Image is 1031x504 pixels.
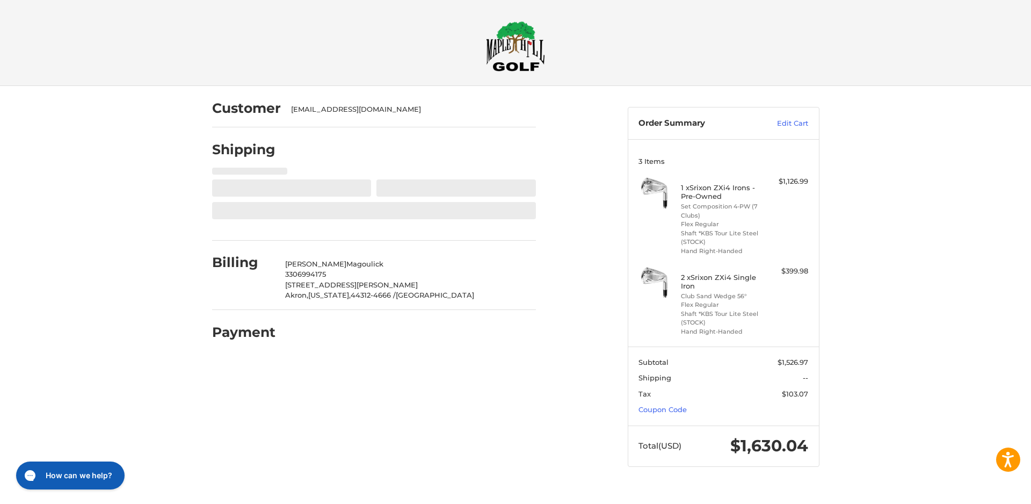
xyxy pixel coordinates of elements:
[681,229,763,247] li: Shaft *KBS Tour Lite Steel (STOCK)
[291,104,525,115] div: [EMAIL_ADDRESS][DOMAIN_NAME]
[638,373,671,382] span: Shipping
[638,118,754,129] h3: Order Summary
[681,247,763,256] li: Hand Right-Handed
[754,118,808,129] a: Edit Cart
[681,309,763,327] li: Shaft *KBS Tour Lite Steel (STOCK)
[11,458,128,493] iframe: Gorgias live chat messenger
[212,100,281,117] h2: Customer
[285,280,418,289] span: [STREET_ADDRESS][PERSON_NAME]
[638,390,651,398] span: Tax
[681,292,763,301] li: Club Sand Wedge 56°
[766,266,808,277] div: $399.98
[803,373,808,382] span: --
[638,358,669,366] span: Subtotal
[346,260,383,268] span: Magoulick
[486,21,545,71] img: Maple Hill Golf
[681,183,763,201] h4: 1 x Srixon ZXi4 Irons - Pre-Owned
[681,202,763,220] li: Set Composition 4-PW (7 Clubs)
[285,291,308,299] span: Akron,
[638,441,681,451] span: Total (USD)
[730,436,808,456] span: $1,630.04
[351,291,396,299] span: 44312-4666 /
[681,220,763,229] li: Flex Regular
[396,291,474,299] span: [GEOGRAPHIC_DATA]
[308,291,351,299] span: [US_STATE],
[782,390,808,398] span: $103.07
[212,141,275,158] h2: Shipping
[766,176,808,187] div: $1,126.99
[638,405,687,414] a: Coupon Code
[285,260,346,268] span: [PERSON_NAME]
[285,270,326,278] span: 3306994175
[681,273,763,291] h4: 2 x Srixon ZXi4 Single Iron
[681,327,763,336] li: Hand Right-Handed
[681,300,763,309] li: Flex Regular
[778,358,808,366] span: $1,526.97
[212,324,275,341] h2: Payment
[638,157,808,165] h3: 3 Items
[212,254,275,271] h2: Billing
